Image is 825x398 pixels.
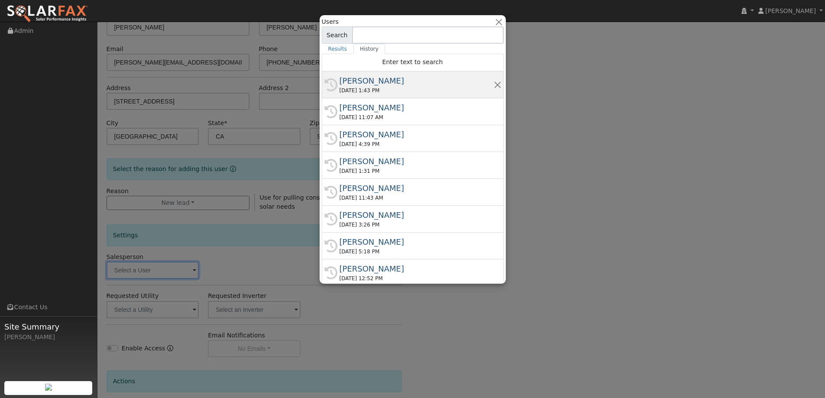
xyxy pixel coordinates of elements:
div: [DATE] 11:07 AM [340,113,494,121]
span: Site Summary [4,321,93,333]
div: [PERSON_NAME] [340,263,494,275]
img: retrieve [45,384,52,391]
div: [DATE] 3:26 PM [340,221,494,229]
div: [PERSON_NAME] [340,182,494,194]
i: History [324,266,337,279]
div: [DATE] 4:39 PM [340,140,494,148]
div: [PERSON_NAME] [340,102,494,113]
div: [PERSON_NAME] [340,75,494,87]
i: History [324,105,337,118]
div: [DATE] 12:52 PM [340,275,494,282]
div: [PERSON_NAME] [340,129,494,140]
span: [PERSON_NAME] [765,7,816,14]
div: [PERSON_NAME] [340,155,494,167]
a: History [353,44,385,54]
span: Enter text to search [382,58,443,65]
i: History [324,132,337,145]
i: History [324,186,337,199]
div: [PERSON_NAME] [4,333,93,342]
div: [DATE] 11:43 AM [340,194,494,202]
a: Results [322,44,354,54]
i: History [324,239,337,252]
i: History [324,159,337,172]
div: [DATE] 1:43 PM [340,87,494,94]
img: SolarFax [6,5,88,23]
i: History [324,78,337,91]
span: Users [322,17,339,26]
button: Remove this history [493,80,501,89]
i: History [324,213,337,226]
div: [DATE] 1:31 PM [340,167,494,175]
div: [DATE] 5:18 PM [340,248,494,256]
div: [PERSON_NAME] [340,209,494,221]
div: [PERSON_NAME] [340,236,494,248]
span: Search [322,26,353,44]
